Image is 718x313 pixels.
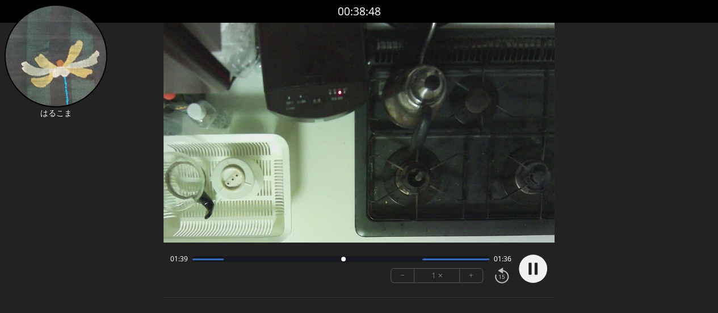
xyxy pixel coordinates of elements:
[391,269,414,282] button: −
[338,3,381,20] a: 00:38:48
[5,5,107,107] img: SK
[414,269,460,282] div: 1 ×
[460,269,482,282] button: +
[5,107,107,119] p: はるこま
[494,254,511,264] span: 01:36
[170,254,188,264] span: 01:39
